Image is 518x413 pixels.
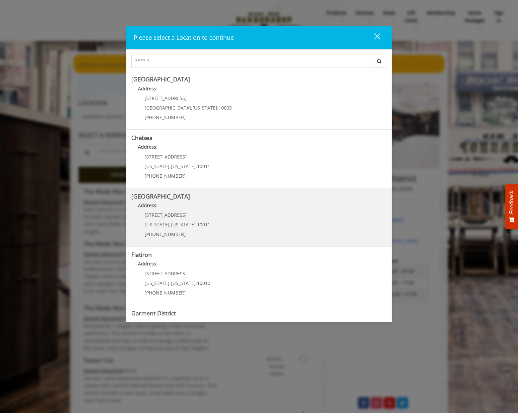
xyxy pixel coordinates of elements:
[169,163,171,169] span: ,
[375,59,383,64] i: Search button
[145,114,186,120] span: [PHONE_NUMBER]
[197,221,210,228] span: 10011
[171,221,196,228] span: [US_STATE]
[131,309,176,317] b: Garment District
[145,154,187,160] span: [STREET_ADDRESS]
[131,251,152,258] b: Flatiron
[197,163,210,169] span: 10011
[145,221,169,228] span: [US_STATE]
[145,270,187,277] span: [STREET_ADDRESS]
[138,260,158,267] b: Address:
[217,105,219,111] span: ,
[219,105,232,111] span: 10003
[145,212,187,218] span: [STREET_ADDRESS]
[138,85,158,92] b: Address:
[366,33,380,43] div: close dialog
[145,231,186,237] span: [PHONE_NUMBER]
[145,290,186,296] span: [PHONE_NUMBER]
[191,105,192,111] span: ,
[505,184,518,229] button: Feedback - Show survey
[196,221,197,228] span: ,
[196,163,197,169] span: ,
[171,280,196,286] span: [US_STATE]
[197,280,210,286] span: 10010
[134,33,234,41] span: Please select a Location to continue
[138,202,158,208] b: Address:
[169,280,171,286] span: ,
[131,75,190,83] b: [GEOGRAPHIC_DATA]
[145,280,169,286] span: [US_STATE]
[169,221,171,228] span: ,
[171,163,196,169] span: [US_STATE]
[509,191,515,214] span: Feedback
[131,192,190,200] b: [GEOGRAPHIC_DATA]
[138,144,158,150] b: Address:
[131,134,153,142] b: Chelsea
[362,31,384,44] button: close dialog
[145,163,169,169] span: [US_STATE]
[145,173,186,179] span: [PHONE_NUMBER]
[131,55,387,71] div: Center Select
[131,55,372,68] input: Search Center
[145,105,191,111] span: [GEOGRAPHIC_DATA]
[192,105,217,111] span: [US_STATE]
[196,280,197,286] span: ,
[145,95,187,101] span: [STREET_ADDRESS]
